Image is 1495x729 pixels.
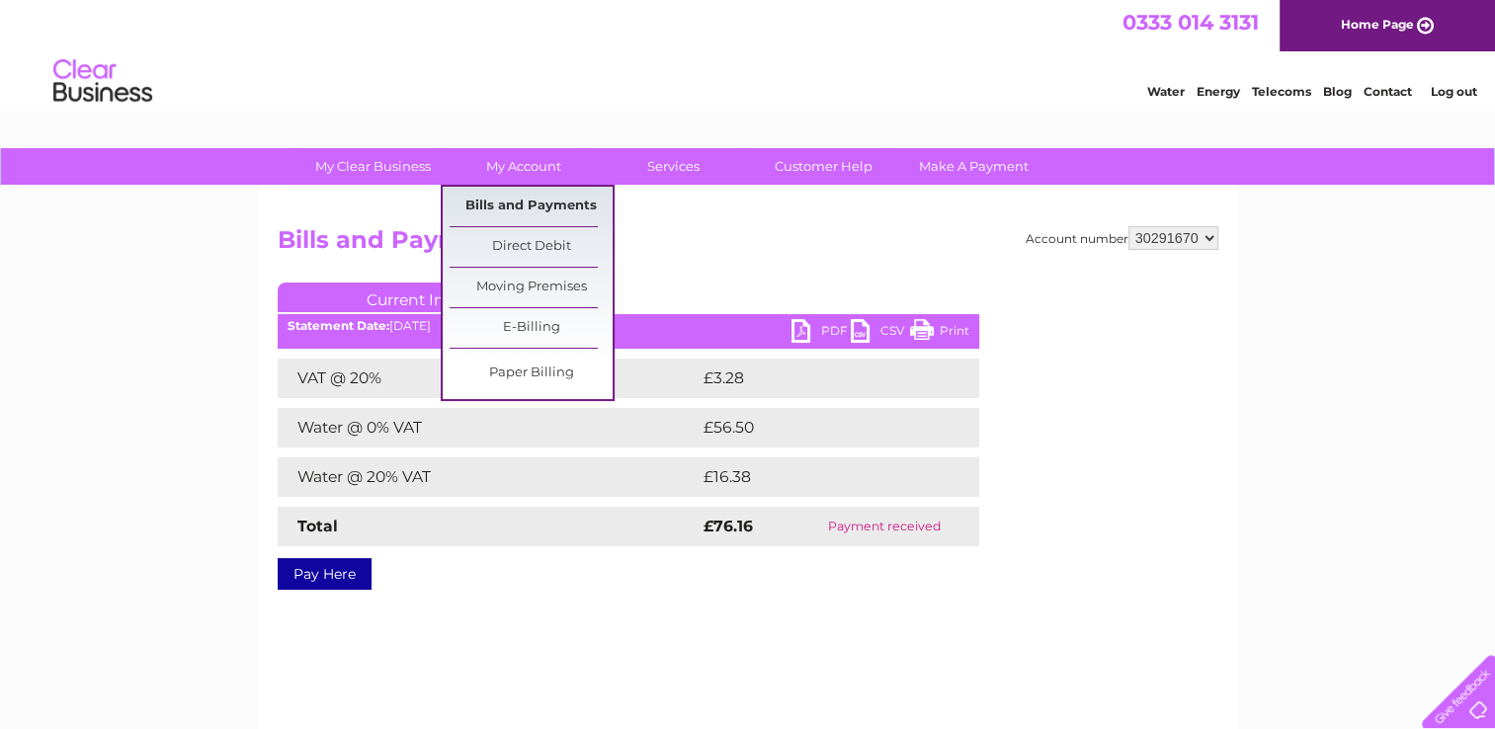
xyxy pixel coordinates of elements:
[592,148,755,185] a: Services
[742,148,905,185] a: Customer Help
[278,359,699,398] td: VAT @ 20%
[52,51,153,112] img: logo.png
[450,354,613,393] a: Paper Billing
[442,148,605,185] a: My Account
[1197,84,1240,99] a: Energy
[1122,10,1259,35] a: 0333 014 3131
[851,319,910,348] a: CSV
[704,517,753,535] strong: £76.16
[892,148,1055,185] a: Make A Payment
[291,148,455,185] a: My Clear Business
[297,517,338,535] strong: Total
[910,319,969,348] a: Print
[278,558,372,590] a: Pay Here
[1026,226,1218,250] div: Account number
[450,227,613,267] a: Direct Debit
[278,319,979,333] div: [DATE]
[699,408,940,447] td: £56.50
[278,408,699,447] td: Water @ 0% VAT
[791,319,851,348] a: PDF
[699,359,933,398] td: £3.28
[282,11,1215,96] div: Clear Business is a trading name of Verastar Limited (registered in [GEOGRAPHIC_DATA] No. 3667643...
[1430,84,1476,99] a: Log out
[1323,84,1352,99] a: Blog
[278,283,574,312] a: Current Invoice
[1147,84,1185,99] a: Water
[1364,84,1412,99] a: Contact
[288,318,389,333] b: Statement Date:
[1252,84,1311,99] a: Telecoms
[699,457,938,497] td: £16.38
[450,268,613,307] a: Moving Premises
[278,457,699,497] td: Water @ 20% VAT
[278,226,1218,264] h2: Bills and Payments
[789,507,978,546] td: Payment received
[450,308,613,348] a: E-Billing
[450,187,613,226] a: Bills and Payments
